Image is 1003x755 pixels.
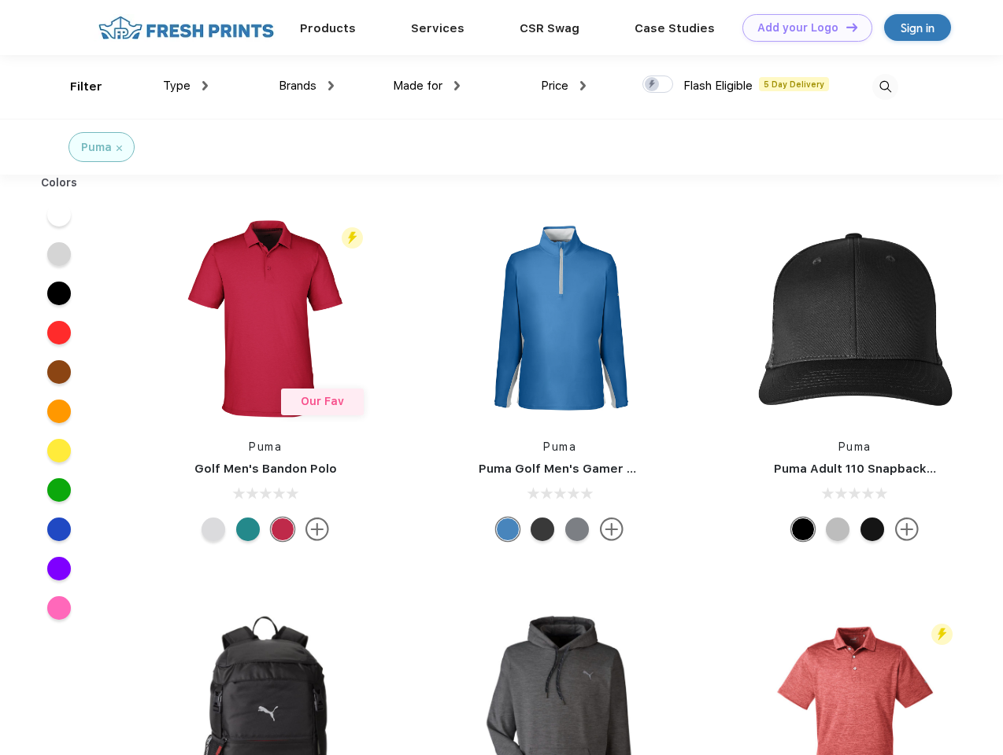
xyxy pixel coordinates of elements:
[861,517,884,541] div: Pma Blk with Pma Blk
[163,79,191,93] span: Type
[895,517,919,541] img: more.svg
[301,395,344,407] span: Our Fav
[872,74,898,100] img: desktop_search.svg
[202,81,208,90] img: dropdown.png
[580,81,586,90] img: dropdown.png
[846,23,857,31] img: DT
[479,462,727,476] a: Puma Golf Men's Gamer Golf Quarter-Zip
[249,440,282,453] a: Puma
[117,145,122,151] img: filter_cancel.svg
[541,79,568,93] span: Price
[759,77,829,91] span: 5 Day Delivery
[884,14,951,41] a: Sign in
[838,440,872,453] a: Puma
[750,214,960,423] img: func=resize&h=266
[305,517,329,541] img: more.svg
[565,517,589,541] div: Quiet Shade
[29,175,90,191] div: Colors
[543,440,576,453] a: Puma
[279,79,316,93] span: Brands
[94,14,279,42] img: fo%20logo%202.webp
[791,517,815,541] div: Pma Blk Pma Blk
[600,517,624,541] img: more.svg
[531,517,554,541] div: Puma Black
[757,21,838,35] div: Add your Logo
[328,81,334,90] img: dropdown.png
[300,21,356,35] a: Products
[271,517,294,541] div: Ski Patrol
[411,21,464,35] a: Services
[342,227,363,249] img: flash_active_toggle.svg
[455,214,664,423] img: func=resize&h=266
[520,21,579,35] a: CSR Swag
[70,78,102,96] div: Filter
[236,517,260,541] div: Green Lagoon
[161,214,370,423] img: func=resize&h=266
[901,19,935,37] div: Sign in
[826,517,849,541] div: Quarry with Brt Whit
[496,517,520,541] div: Bright Cobalt
[81,139,112,156] div: Puma
[194,462,337,476] a: Golf Men's Bandon Polo
[683,79,753,93] span: Flash Eligible
[931,624,953,645] img: flash_active_toggle.svg
[202,517,225,541] div: High Rise
[454,81,460,90] img: dropdown.png
[393,79,442,93] span: Made for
